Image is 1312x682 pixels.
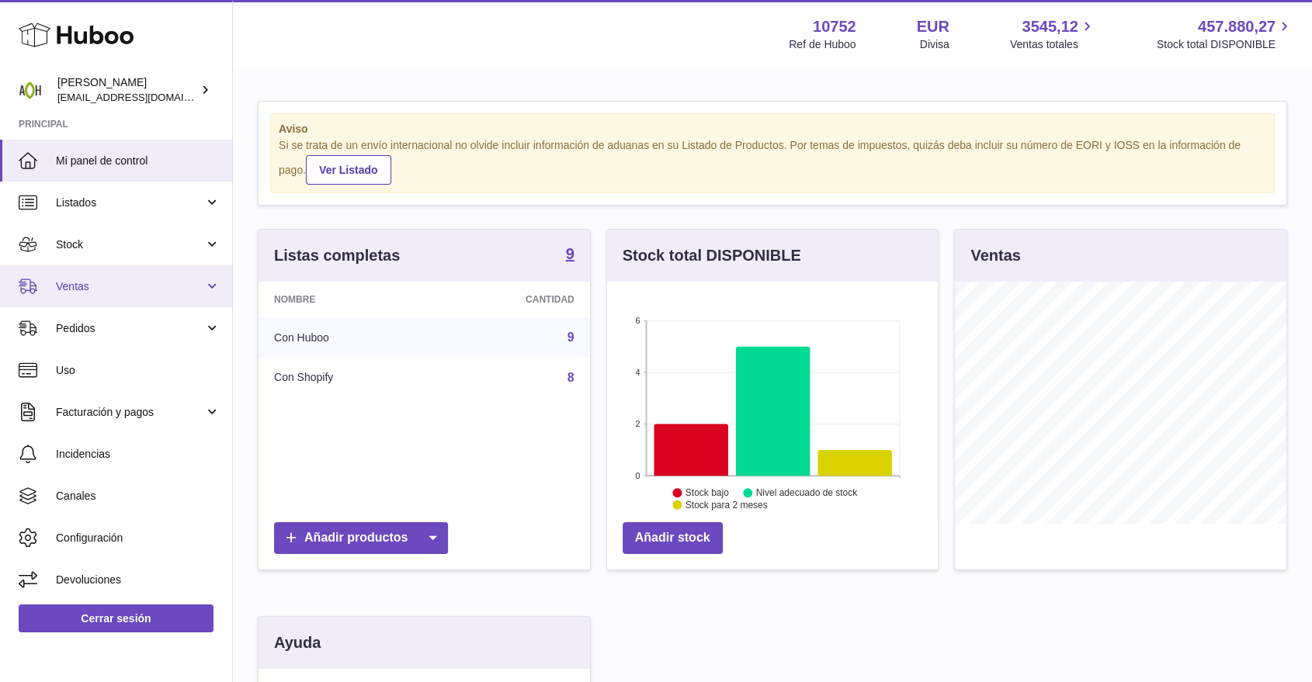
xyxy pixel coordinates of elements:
span: 3545,12 [1022,16,1078,37]
span: Pedidos [56,321,204,336]
span: Stock total DISPONIBLE [1157,37,1293,52]
td: Con Huboo [259,317,435,358]
div: Ref de Huboo [789,37,856,52]
td: Con Shopify [259,358,435,398]
text: Stock bajo [686,487,729,498]
a: Añadir stock [623,522,723,554]
strong: Aviso [279,122,1266,137]
span: Canales [56,489,220,504]
text: 6 [635,316,640,325]
span: Ventas [56,279,204,294]
a: 8 [567,371,574,384]
strong: EUR [917,16,949,37]
a: Cerrar sesión [19,604,213,632]
span: Listados [56,196,204,210]
a: 9 [566,246,574,265]
th: Cantidad [435,282,590,317]
span: 457.880,27 [1198,16,1276,37]
a: 9 [567,331,574,344]
a: Ver Listado [306,155,390,185]
img: info@adaptohealue.com [19,78,42,102]
span: Configuración [56,531,220,545]
text: 0 [635,471,640,480]
h3: Listas completas [274,245,400,266]
th: Nombre [259,282,435,317]
span: Mi panel de control [56,154,220,168]
h3: Stock total DISPONIBLE [623,245,801,266]
span: Ventas totales [1010,37,1096,52]
span: Stock [56,237,204,252]
a: Añadir productos [274,522,448,554]
text: 4 [635,368,640,377]
a: 3545,12 Ventas totales [1010,16,1096,52]
h3: Ventas [970,245,1020,266]
span: [EMAIL_ADDRESS][DOMAIN_NAME] [57,91,228,103]
h3: Ayuda [274,632,321,653]
a: 457.880,27 Stock total DISPONIBLE [1157,16,1293,52]
span: Devoluciones [56,573,220,587]
div: [PERSON_NAME] [57,75,197,105]
span: Facturación y pagos [56,405,204,420]
span: Incidencias [56,447,220,462]
text: 2 [635,419,640,428]
span: Uso [56,363,220,378]
text: Nivel adecuado de stock [756,487,859,498]
strong: 10752 [813,16,856,37]
div: Si se trata de un envío internacional no olvide incluir información de aduanas en su Listado de P... [279,138,1266,185]
div: Divisa [920,37,949,52]
strong: 9 [566,246,574,261]
text: Stock para 2 meses [686,500,768,511]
